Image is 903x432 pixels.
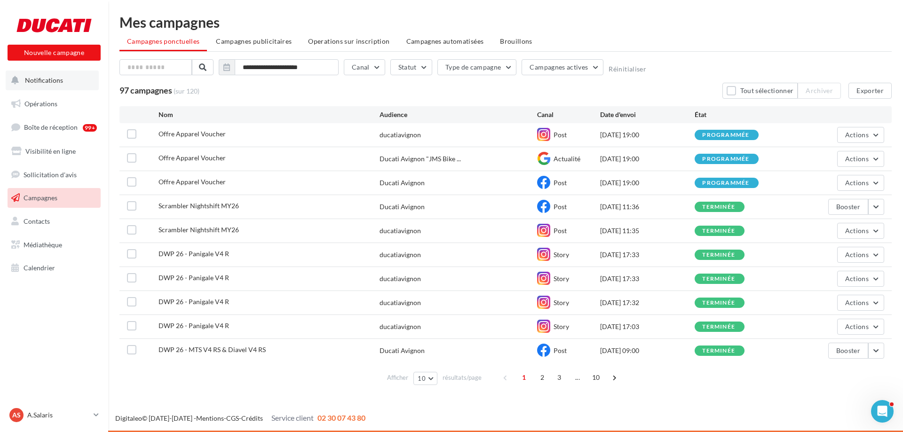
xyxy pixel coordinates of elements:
span: Actions [845,179,869,187]
span: Visibilité en ligne [25,147,76,155]
a: Campagnes [6,188,103,208]
div: [DATE] 17:33 [600,274,695,283]
span: Post [554,346,567,354]
span: Service client [271,413,314,422]
button: Booster [828,199,868,215]
div: [DATE] 09:00 [600,346,695,355]
div: ducatiavignon [380,226,421,236]
div: Canal [537,110,600,119]
span: Story [554,251,569,259]
a: Médiathèque [6,235,103,255]
button: Actions [837,271,884,287]
div: terminée [702,300,735,306]
span: Offre Apparel Voucher [158,178,226,186]
a: Calendrier [6,258,103,278]
div: Nom [158,110,380,119]
div: [DATE] 19:00 [600,178,695,188]
span: DWP 26 - Panigale V4 R [158,250,229,258]
span: Scrambler Nightshift MY26 [158,226,239,234]
button: 10 [413,372,437,385]
a: Contacts [6,212,103,231]
span: Actions [845,227,869,235]
span: Actions [845,155,869,163]
button: Actions [837,247,884,263]
span: Offre Apparel Voucher [158,130,226,138]
a: Visibilité en ligne [6,141,103,161]
span: Post [554,227,567,235]
span: Actions [845,275,869,283]
span: Actualité [554,155,580,163]
div: terminée [702,204,735,210]
div: ducatiavignon [380,298,421,307]
span: Brouillons [500,37,532,45]
span: Actions [845,251,869,259]
a: AS A.Salaris [8,406,101,424]
iframe: Intercom live chat [871,400,894,423]
span: Sollicitation d'avis [24,170,77,178]
div: ducatiavignon [380,322,421,331]
span: 10 [418,375,426,382]
div: terminée [702,276,735,282]
div: [DATE] 19:00 [600,154,695,164]
button: Actions [837,223,884,239]
button: Booster [828,343,868,359]
button: Actions [837,319,884,335]
div: Ducati Avignon [380,178,425,188]
a: Opérations [6,94,103,114]
div: Audience [380,110,537,119]
button: Campagnes actives [522,59,603,75]
button: Type de campagne [437,59,517,75]
div: [DATE] 11:35 [600,226,695,236]
span: Story [554,298,569,306]
div: Ducati Avignon [380,202,425,212]
span: DWP 26 - Panigale V4 R [158,322,229,330]
div: [DATE] 11:36 [600,202,695,212]
span: Story [554,275,569,283]
span: Actions [845,322,869,330]
button: Notifications [6,71,99,90]
span: 97 campagnes [119,85,172,95]
span: Ducati Avignon "JMS Bike ... [380,154,461,164]
button: Nouvelle campagne [8,45,101,61]
button: Canal [344,59,385,75]
a: Sollicitation d'avis [6,165,103,185]
div: État [695,110,789,119]
button: Statut [390,59,432,75]
div: programmée [702,180,749,186]
div: ducatiavignon [380,250,421,259]
span: Campagnes [24,194,57,202]
a: Crédits [241,414,263,422]
div: [DATE] 17:32 [600,298,695,307]
a: Digitaleo [115,414,142,422]
span: Post [554,203,567,211]
div: [DATE] 17:33 [600,250,695,259]
span: Campagnes automatisées [406,37,484,45]
div: ducatiavignon [380,130,421,140]
button: Actions [837,175,884,191]
span: Post [554,179,567,187]
span: Actions [845,298,869,306]
span: Contacts [24,217,50,225]
span: Campagnes actives [530,63,588,71]
div: terminée [702,324,735,330]
button: Actions [837,295,884,311]
span: Médiathèque [24,241,62,249]
div: Date d'envoi [600,110,695,119]
div: terminée [702,228,735,234]
span: (sur 120) [174,86,199,96]
span: DWP 26 - Panigale V4 R [158,274,229,282]
div: 99+ [83,124,97,132]
button: Réinitialiser [609,65,646,73]
span: Campagnes publicitaires [216,37,292,45]
span: Operations sur inscription [308,37,389,45]
span: Offre Apparel Voucher [158,154,226,162]
button: Exporter [848,83,892,99]
span: Boîte de réception [24,123,78,131]
a: Boîte de réception99+ [6,117,103,137]
span: Notifications [25,76,63,84]
div: programmée [702,156,749,162]
a: Mentions [196,414,224,422]
p: A.Salaris [27,410,90,420]
span: Scrambler Nightshift MY26 [158,202,239,210]
span: résultats/page [443,373,482,382]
